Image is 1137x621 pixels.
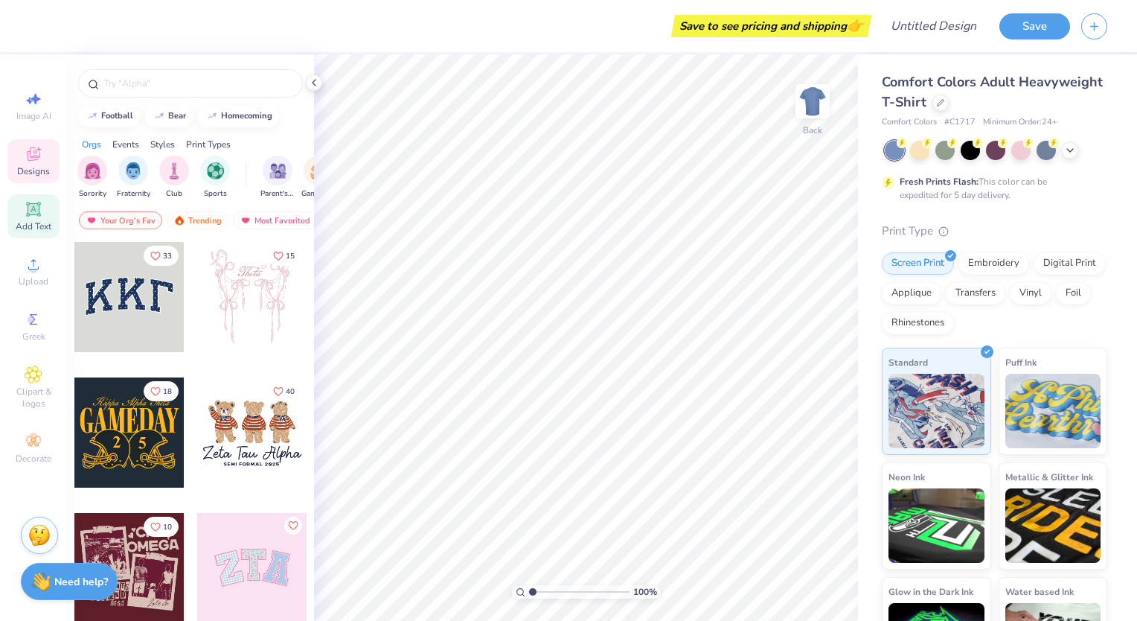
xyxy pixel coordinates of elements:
[112,138,139,151] div: Events
[103,76,293,91] input: Try "Alpha"
[16,110,51,122] span: Image AI
[882,312,954,334] div: Rhinestones
[286,388,295,395] span: 40
[958,252,1029,275] div: Embroidery
[882,282,941,305] div: Applique
[946,282,1005,305] div: Transfers
[633,585,657,599] span: 100 %
[159,156,189,200] button: filter button
[900,175,1083,202] div: This color can be expedited for 5 day delivery.
[166,188,182,200] span: Club
[1005,469,1093,485] span: Metallic & Glitter Ink
[1056,282,1091,305] div: Foil
[86,215,97,226] img: most_fav.gif
[310,162,327,179] img: Game Day Image
[301,188,336,200] span: Game Day
[260,188,295,200] span: Parent's Weekend
[260,156,295,200] div: filter for Parent's Weekend
[284,517,302,535] button: Like
[221,112,272,120] div: homecoming
[675,15,868,37] div: Save to see pricing and shipping
[77,156,107,200] div: filter for Sorority
[286,252,295,260] span: 15
[144,381,179,401] button: Like
[847,16,863,34] span: 👉
[186,138,231,151] div: Print Types
[269,162,286,179] img: Parent's Weekend Image
[1010,282,1051,305] div: Vinyl
[19,276,48,287] span: Upload
[17,165,50,177] span: Designs
[173,215,185,226] img: trending.gif
[206,112,218,121] img: trend_line.gif
[145,105,193,127] button: bear
[882,116,937,129] span: Comfort Colors
[144,517,179,537] button: Like
[159,156,189,200] div: filter for Club
[882,73,1103,111] span: Comfort Colors Adult Heavyweight T-Shirt
[144,246,179,266] button: Like
[882,223,1107,240] div: Print Type
[77,156,107,200] button: filter button
[983,116,1057,129] span: Minimum Order: 24 +
[163,252,172,260] span: 33
[78,105,140,127] button: football
[16,220,51,232] span: Add Text
[79,188,106,200] span: Sorority
[7,386,60,410] span: Clipart & logos
[101,112,133,120] div: football
[888,354,928,370] span: Standard
[84,162,101,179] img: Sorority Image
[1005,374,1101,448] img: Puff Ink
[888,469,925,485] span: Neon Ink
[200,156,230,200] div: filter for Sports
[803,124,822,137] div: Back
[82,138,101,151] div: Orgs
[798,86,827,116] img: Back
[22,331,45,343] span: Greek
[266,381,301,401] button: Like
[888,584,973,599] span: Glow in the Dark Ink
[163,388,172,395] span: 18
[167,211,228,229] div: Trending
[879,11,988,41] input: Untitled Design
[204,188,227,200] span: Sports
[79,211,162,229] div: Your Org's Fav
[1005,488,1101,563] img: Metallic & Glitter Ink
[240,215,252,226] img: most_fav.gif
[888,374,984,448] img: Standard
[200,156,230,200] button: filter button
[16,453,51,465] span: Decorate
[1034,252,1106,275] div: Digital Print
[1005,354,1037,370] span: Puff Ink
[153,112,165,121] img: trend_line.gif
[999,13,1070,39] button: Save
[266,246,301,266] button: Like
[233,211,317,229] div: Most Favorited
[125,162,141,179] img: Fraternity Image
[888,488,984,563] img: Neon Ink
[944,116,976,129] span: # C1717
[54,575,108,589] strong: Need help?
[168,112,186,120] div: bear
[117,156,150,200] button: filter button
[301,156,336,200] div: filter for Game Day
[882,252,954,275] div: Screen Print
[260,156,295,200] button: filter button
[166,162,182,179] img: Club Image
[150,138,175,151] div: Styles
[1005,584,1074,599] span: Water based Ink
[117,156,150,200] div: filter for Fraternity
[207,162,224,179] img: Sports Image
[117,188,150,200] span: Fraternity
[163,523,172,531] span: 10
[900,176,979,188] strong: Fresh Prints Flash:
[301,156,336,200] button: filter button
[86,112,98,121] img: trend_line.gif
[198,105,279,127] button: homecoming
